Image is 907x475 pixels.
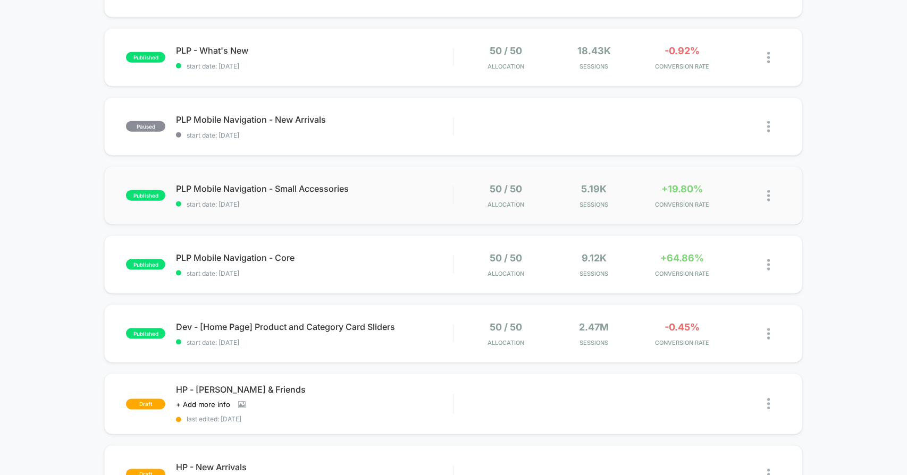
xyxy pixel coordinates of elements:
span: Allocation [488,63,524,70]
span: draft [126,399,165,410]
span: start date: [DATE] [176,62,453,70]
span: 50 / 50 [490,252,522,264]
span: 50 / 50 [490,45,522,56]
img: close [768,52,770,63]
span: +64.86% [661,252,704,264]
span: 9.12k [582,252,607,264]
span: PLP Mobile Navigation - Small Accessories [176,183,453,194]
span: Sessions [553,63,636,70]
span: 50 / 50 [490,183,522,194]
span: +19.80% [662,183,703,194]
span: 2.47M [580,321,609,333]
span: published [126,190,165,201]
img: close [768,121,770,132]
span: Allocation [488,339,524,346]
span: start date: [DATE] [176,338,453,346]
span: start date: [DATE] [176,131,453,139]
span: CONVERSION RATE [641,63,724,70]
span: PLP Mobile Navigation - Core [176,252,453,263]
img: close [768,328,770,340]
span: PLP Mobile Navigation - New Arrivals [176,114,453,125]
span: CONVERSION RATE [641,339,724,346]
span: Allocation [488,201,524,208]
span: PLP - What's New [176,45,453,56]
img: close [768,190,770,201]
span: Allocation [488,270,524,277]
span: CONVERSION RATE [641,201,724,208]
span: 18.43k [577,45,611,56]
span: CONVERSION RATE [641,270,724,277]
span: start date: [DATE] [176,269,453,277]
span: Sessions [553,270,636,277]
span: HP - [PERSON_NAME] & Friends [176,385,453,395]
span: published [126,259,165,270]
span: last edited: [DATE] [176,415,453,423]
img: close [768,259,770,270]
span: -0.92% [665,45,700,56]
span: published [126,52,165,63]
span: Sessions [553,339,636,346]
img: close [768,398,770,410]
span: 5.19k [582,183,607,194]
span: Dev - [Home Page] Product and Category Card Sliders [176,321,453,332]
span: Sessions [553,201,636,208]
span: HP - New Arrivals [176,462,453,473]
span: -0.45% [665,321,700,333]
span: + Add more info [176,401,230,409]
span: published [126,328,165,339]
span: paused [126,121,165,132]
span: 50 / 50 [490,321,522,333]
span: start date: [DATE] [176,200,453,208]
